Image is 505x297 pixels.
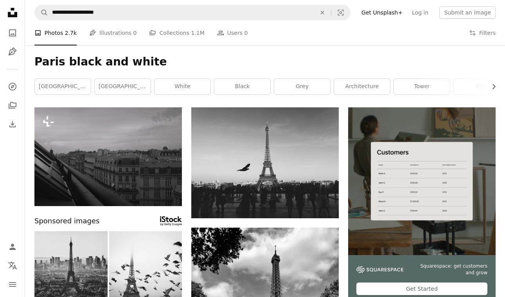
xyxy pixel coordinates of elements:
[274,79,330,94] a: grey
[34,55,496,69] h1: Paris black and white
[356,266,403,273] img: file-1747939142011-51e5cc87e3c9
[487,79,496,94] button: scroll list to the right
[34,107,182,206] img: a black and white photo of a cityscape
[89,20,137,45] a: Illustrations 0
[413,263,487,276] span: Squarespace: get customers and grow
[331,5,350,20] button: Visual search
[95,79,151,94] a: [GEOGRAPHIC_DATA]
[439,6,496,19] button: Submit an image
[34,216,99,227] span: Sponsored images
[5,25,20,41] a: Photos
[34,5,350,20] form: Find visuals sitewide
[357,6,407,19] a: Get Unsplash+
[5,44,20,60] a: Illustrations
[5,277,20,292] button: Menu
[5,98,20,113] a: Collections
[133,29,137,37] span: 0
[155,79,210,94] a: white
[348,107,496,255] img: file-1747939376688-baf9a4a454ffimage
[356,283,487,295] div: Get Started
[394,79,450,94] a: tower
[191,107,339,218] img: bird flying above people Walkin near Eiffel tower
[149,20,204,45] a: Collections 1.1M
[314,5,331,20] button: Clear
[5,116,20,132] a: Download History
[5,258,20,273] button: Language
[217,20,248,45] a: Users 0
[35,5,48,20] button: Search Unsplash
[191,159,339,166] a: bird flying above people Walkin near Eiffel tower
[5,79,20,94] a: Explore
[35,79,91,94] a: [GEOGRAPHIC_DATA]
[334,79,390,94] a: architecture
[407,6,433,19] a: Log in
[191,29,204,37] span: 1.1M
[469,20,496,45] button: Filters
[214,79,270,94] a: black
[244,29,248,37] span: 0
[34,153,182,160] a: a black and white photo of a cityscape
[5,239,20,255] a: Log in / Sign up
